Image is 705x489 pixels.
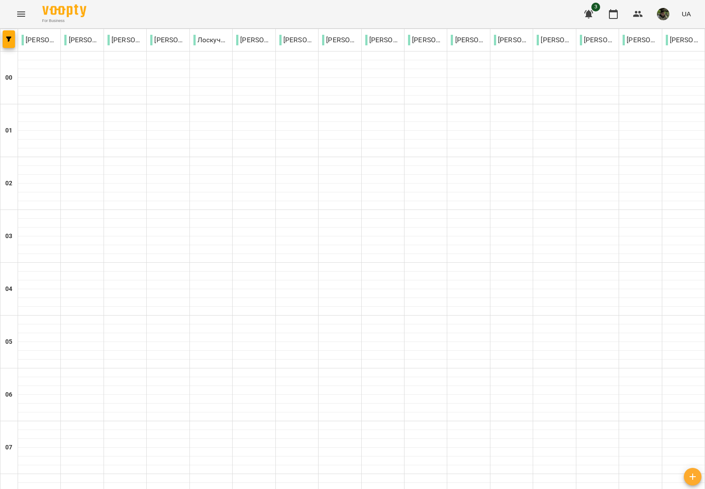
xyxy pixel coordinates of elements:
button: UA [678,6,694,22]
p: [PERSON_NAME] [108,35,143,45]
p: [PERSON_NAME] [623,35,658,45]
h6: 02 [5,179,12,188]
h6: 01 [5,126,12,136]
p: [PERSON_NAME] [150,35,186,45]
img: Voopty Logo [42,4,86,17]
p: [PERSON_NAME] [22,35,57,45]
p: [PERSON_NAME] [236,35,271,45]
h6: 03 [5,232,12,241]
p: Лоскучерявий [PERSON_NAME] [193,35,229,45]
button: Створити урок [684,468,701,485]
h6: 00 [5,73,12,83]
h6: 06 [5,390,12,400]
p: [PERSON_NAME] [322,35,357,45]
p: [PERSON_NAME] [494,35,529,45]
p: [PERSON_NAME] [666,35,701,45]
h6: 07 [5,443,12,452]
img: 7ed2fb31642a3e521e5c89097bfbe560.jpg [657,8,669,20]
p: [PERSON_NAME] [580,35,615,45]
h6: 05 [5,337,12,347]
p: [PERSON_NAME] [279,35,315,45]
p: [PERSON_NAME] [365,35,401,45]
p: [PERSON_NAME] [451,35,486,45]
p: [PERSON_NAME] [64,35,100,45]
span: 3 [591,3,600,11]
p: [PERSON_NAME] [537,35,572,45]
p: [PERSON_NAME] [408,35,443,45]
span: UA [682,9,691,18]
button: Menu [11,4,32,25]
span: For Business [42,18,86,24]
h6: 04 [5,284,12,294]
